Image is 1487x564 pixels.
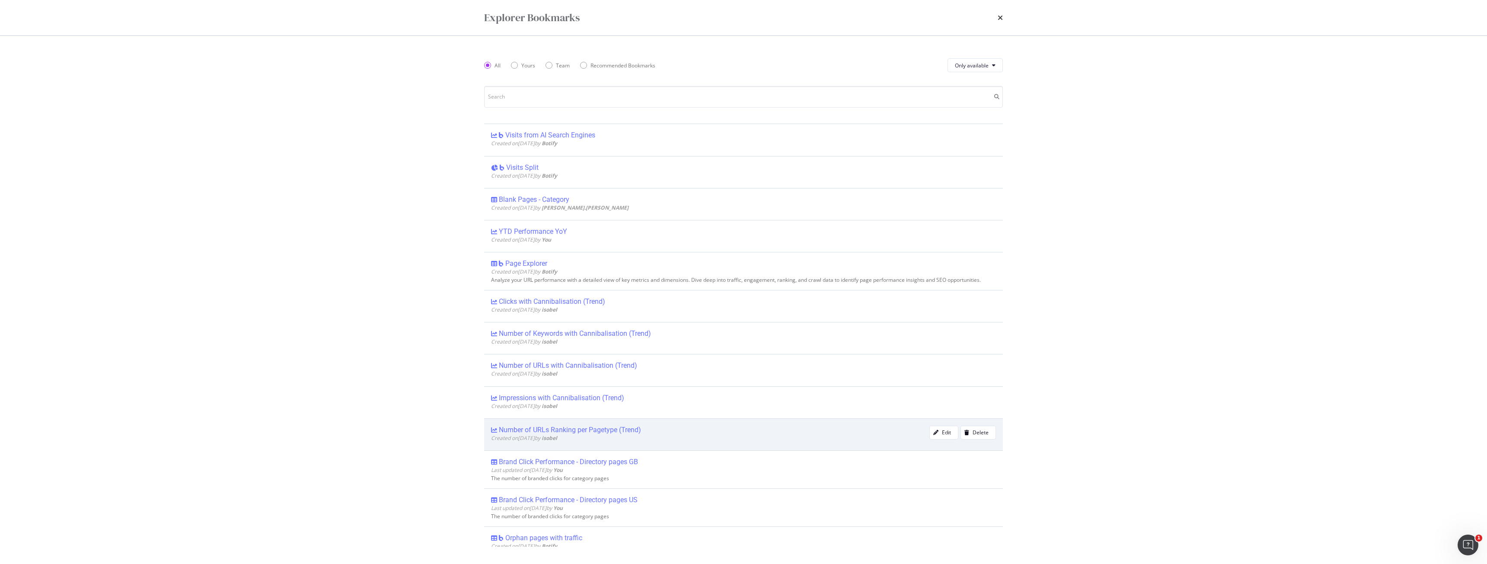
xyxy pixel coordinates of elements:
[491,402,557,410] span: Created on [DATE] by
[499,496,638,504] div: Brand Click Performance - Directory pages US
[1475,535,1482,542] span: 1
[491,475,996,481] div: The number of branded clicks for category pages
[553,504,563,512] b: You
[491,140,557,147] span: Created on [DATE] by
[542,434,557,442] b: isobel
[929,426,958,440] button: Edit
[491,434,557,442] span: Created on [DATE] by
[499,426,641,434] div: Number of URLs Ranking per Pagetype (Trend)
[542,542,557,550] b: Botify
[542,402,557,410] b: isobel
[491,542,557,550] span: Created on [DATE] by
[505,259,547,268] div: Page Explorer
[556,62,570,69] div: Team
[499,458,638,466] div: Brand Click Performance - Directory pages GB
[499,297,605,306] div: Clicks with Cannibalisation (Trend)
[948,58,1003,72] button: Only available
[499,195,569,204] div: Blank Pages - Category
[484,62,501,69] div: All
[499,394,624,402] div: Impressions with Cannibalisation (Trend)
[542,306,557,313] b: isobel
[484,10,580,25] div: Explorer Bookmarks
[553,466,563,474] b: You
[542,204,629,211] b: [PERSON_NAME].[PERSON_NAME]
[955,62,989,69] span: Only available
[546,62,570,69] div: Team
[491,277,996,283] div: Analyze your URL performance with a detailed view of key metrics and dimensions. Dive deep into t...
[491,370,557,377] span: Created on [DATE] by
[542,140,557,147] b: Botify
[590,62,655,69] div: Recommended Bookmarks
[580,62,655,69] div: Recommended Bookmarks
[506,163,539,172] div: Visits Split
[973,429,989,436] div: Delete
[942,429,951,436] div: Edit
[542,338,557,345] b: isobel
[491,466,563,474] span: Last updated on [DATE] by
[1458,535,1478,555] iframe: Intercom live chat
[511,62,535,69] div: Yours
[491,268,557,275] span: Created on [DATE] by
[542,172,557,179] b: Botify
[484,86,1003,108] input: Search
[505,131,595,140] div: Visits from AI Search Engines
[491,306,557,313] span: Created on [DATE] by
[998,10,1003,25] div: times
[499,227,567,236] div: YTD Performance YoY
[542,236,551,243] b: You
[491,504,563,512] span: Last updated on [DATE] by
[542,370,557,377] b: isobel
[491,204,629,211] span: Created on [DATE] by
[499,361,637,370] div: Number of URLs with Cannibalisation (Trend)
[491,338,557,345] span: Created on [DATE] by
[960,426,996,440] button: Delete
[491,236,551,243] span: Created on [DATE] by
[521,62,535,69] div: Yours
[495,62,501,69] div: All
[505,534,582,542] div: Orphan pages with traffic
[499,329,651,338] div: Number of Keywords with Cannibalisation (Trend)
[542,268,557,275] b: Botify
[491,513,996,519] div: The number of branded clicks for category pages
[491,172,557,179] span: Created on [DATE] by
